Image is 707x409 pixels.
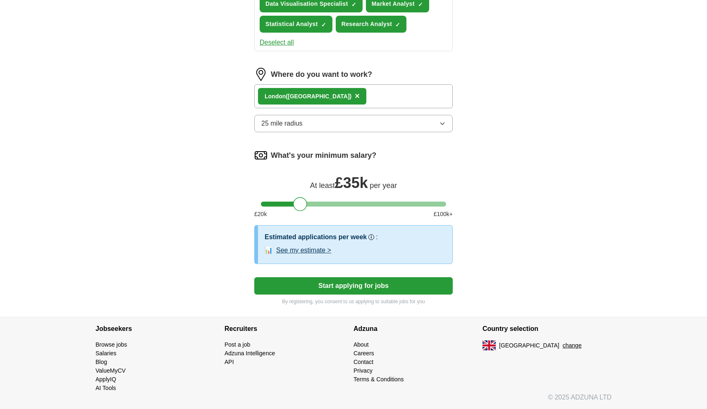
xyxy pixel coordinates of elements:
[265,232,367,242] h3: Estimated applications per week
[96,385,116,391] a: AI Tools
[482,317,611,340] h4: Country selection
[335,174,368,191] span: £ 35k
[482,340,496,350] img: UK flag
[310,181,335,190] span: At least
[254,277,453,295] button: Start applying for jobs
[418,1,423,8] span: ✓
[276,245,331,255] button: See my estimate >
[353,350,374,357] a: Careers
[225,341,250,348] a: Post a job
[271,69,372,80] label: Where do you want to work?
[353,359,373,365] a: Contact
[260,38,294,48] button: Deselect all
[96,376,116,383] a: ApplyIQ
[395,21,400,28] span: ✓
[563,341,582,350] button: change
[265,20,318,29] span: Statistical Analyst
[265,245,273,255] span: 📊
[225,350,275,357] a: Adzuna Intelligence
[265,93,275,100] strong: Lon
[353,367,373,374] a: Privacy
[355,91,360,100] span: ×
[353,376,404,383] a: Terms & Conditions
[89,392,618,409] div: © 2025 ADZUNA LTD
[254,298,453,305] p: By registering, you consent to us applying to suitable jobs for you
[351,1,356,8] span: ✓
[254,210,267,219] span: £ 20 k
[96,367,126,374] a: ValueMyCV
[353,341,369,348] a: About
[342,20,392,29] span: Research Analyst
[499,341,559,350] span: [GEOGRAPHIC_DATA]
[96,359,107,365] a: Blog
[321,21,326,28] span: ✓
[254,115,453,132] button: 25 mile radius
[96,341,127,348] a: Browse jobs
[260,16,332,33] button: Statistical Analyst✓
[254,68,268,81] img: location.png
[355,90,360,102] button: ×
[265,92,351,101] div: don
[254,149,268,162] img: salary.png
[96,350,117,357] a: Salaries
[271,150,376,161] label: What's your minimum salary?
[286,93,351,100] span: ([GEOGRAPHIC_DATA])
[336,16,407,33] button: Research Analyst✓
[261,119,303,128] span: 25 mile radius
[225,359,234,365] a: API
[376,232,377,242] h3: :
[370,181,397,190] span: per year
